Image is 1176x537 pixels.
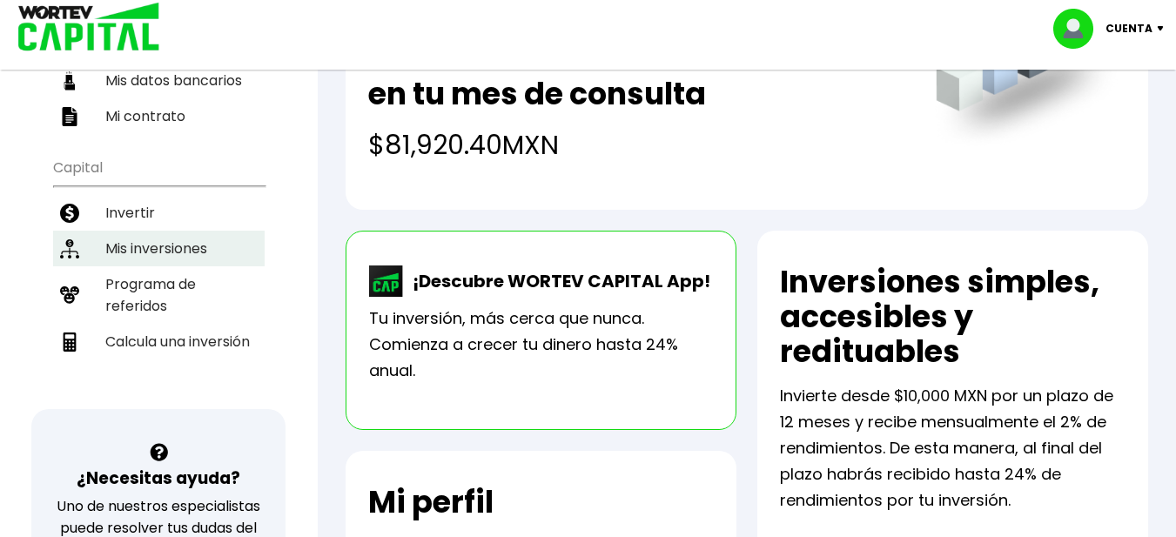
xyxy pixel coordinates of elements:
[53,98,265,134] a: Mi contrato
[53,231,265,266] a: Mis inversiones
[1105,16,1152,42] p: Cuenta
[780,265,1126,369] h2: Inversiones simples, accesibles y redituables
[53,324,265,359] a: Calcula una inversión
[404,268,710,294] p: ¡Descubre WORTEV CAPITAL App!
[368,485,494,520] h2: Mi perfil
[53,148,265,403] ul: Capital
[77,466,240,491] h3: ¿Necesitas ayuda?
[53,63,265,98] a: Mis datos bancarios
[1053,9,1105,49] img: profile-image
[368,125,901,164] h4: $81,920.40 MXN
[60,285,79,305] img: recomiendanos-icon.9b8e9327.svg
[60,71,79,91] img: datos-icon.10cf9172.svg
[60,107,79,126] img: contrato-icon.f2db500c.svg
[369,265,404,297] img: wortev-capital-app-icon
[60,204,79,223] img: invertir-icon.b3b967d7.svg
[53,195,265,231] a: Invertir
[369,305,713,384] p: Tu inversión, más cerca que nunca. Comienza a crecer tu dinero hasta 24% anual.
[60,239,79,258] img: inversiones-icon.6695dc30.svg
[53,266,265,324] a: Programa de referidos
[368,42,901,111] h2: Total de rendimientos recibidos en tu mes de consulta
[1152,26,1176,31] img: icon-down
[780,383,1126,514] p: Invierte desde $10,000 MXN por un plazo de 12 meses y recibe mensualmente el 2% de rendimientos. ...
[60,332,79,352] img: calculadora-icon.17d418c4.svg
